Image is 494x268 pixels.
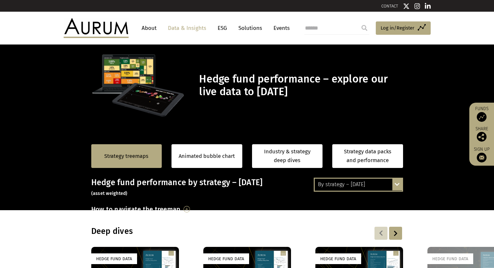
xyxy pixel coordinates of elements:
h3: Hedge fund performance by strategy – [DATE] [91,178,403,197]
a: ESG [214,22,230,34]
input: Submit [358,21,371,34]
span: Log in/Register [381,24,414,32]
img: Aurum [64,18,129,38]
a: CONTACT [381,4,398,8]
a: Funds [473,106,491,122]
img: Instagram icon [414,3,420,9]
a: Industry & strategy deep dives [252,144,323,168]
img: Twitter icon [403,3,410,9]
div: Hedge Fund Data [315,253,361,264]
a: Strategy treemaps [104,152,148,160]
a: Strategy data packs and performance [332,144,403,168]
a: Data & Insights [165,22,209,34]
a: Animated bubble chart [179,152,235,160]
a: Log in/Register [376,21,431,35]
small: (asset weighted) [91,191,128,196]
a: About [138,22,160,34]
img: Share this post [477,132,487,142]
img: Sign up to our newsletter [477,153,487,162]
img: Linkedin icon [425,3,431,9]
a: Sign up [473,147,491,162]
h1: Hedge fund performance – explore our live data to [DATE] [199,73,401,98]
a: Events [270,22,290,34]
div: Hedge Fund Data [203,253,249,264]
div: Hedge Fund Data [427,253,473,264]
img: Access Funds [477,112,487,122]
h3: How to navigate the treemap [91,204,181,215]
a: Solutions [235,22,265,34]
div: By strategy – [DATE] [315,179,402,190]
div: Hedge Fund Data [91,253,137,264]
div: Share [473,127,491,142]
h3: Deep dives [91,226,319,236]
